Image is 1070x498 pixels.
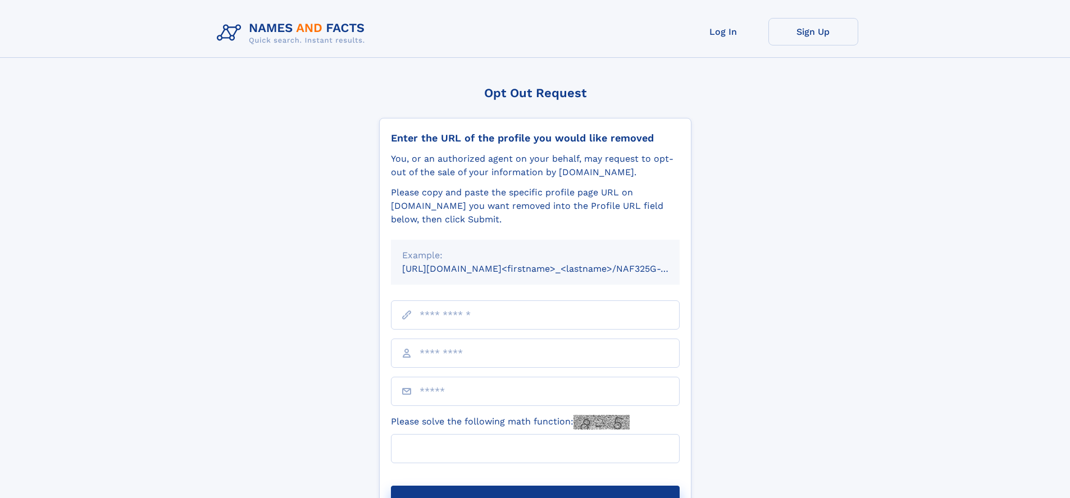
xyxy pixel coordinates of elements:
[391,152,680,179] div: You, or an authorized agent on your behalf, may request to opt-out of the sale of your informatio...
[402,263,701,274] small: [URL][DOMAIN_NAME]<firstname>_<lastname>/NAF325G-xxxxxxxx
[391,132,680,144] div: Enter the URL of the profile you would like removed
[402,249,668,262] div: Example:
[212,18,374,48] img: Logo Names and Facts
[391,186,680,226] div: Please copy and paste the specific profile page URL on [DOMAIN_NAME] you want removed into the Pr...
[379,86,691,100] div: Opt Out Request
[391,415,630,430] label: Please solve the following math function:
[679,18,768,45] a: Log In
[768,18,858,45] a: Sign Up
